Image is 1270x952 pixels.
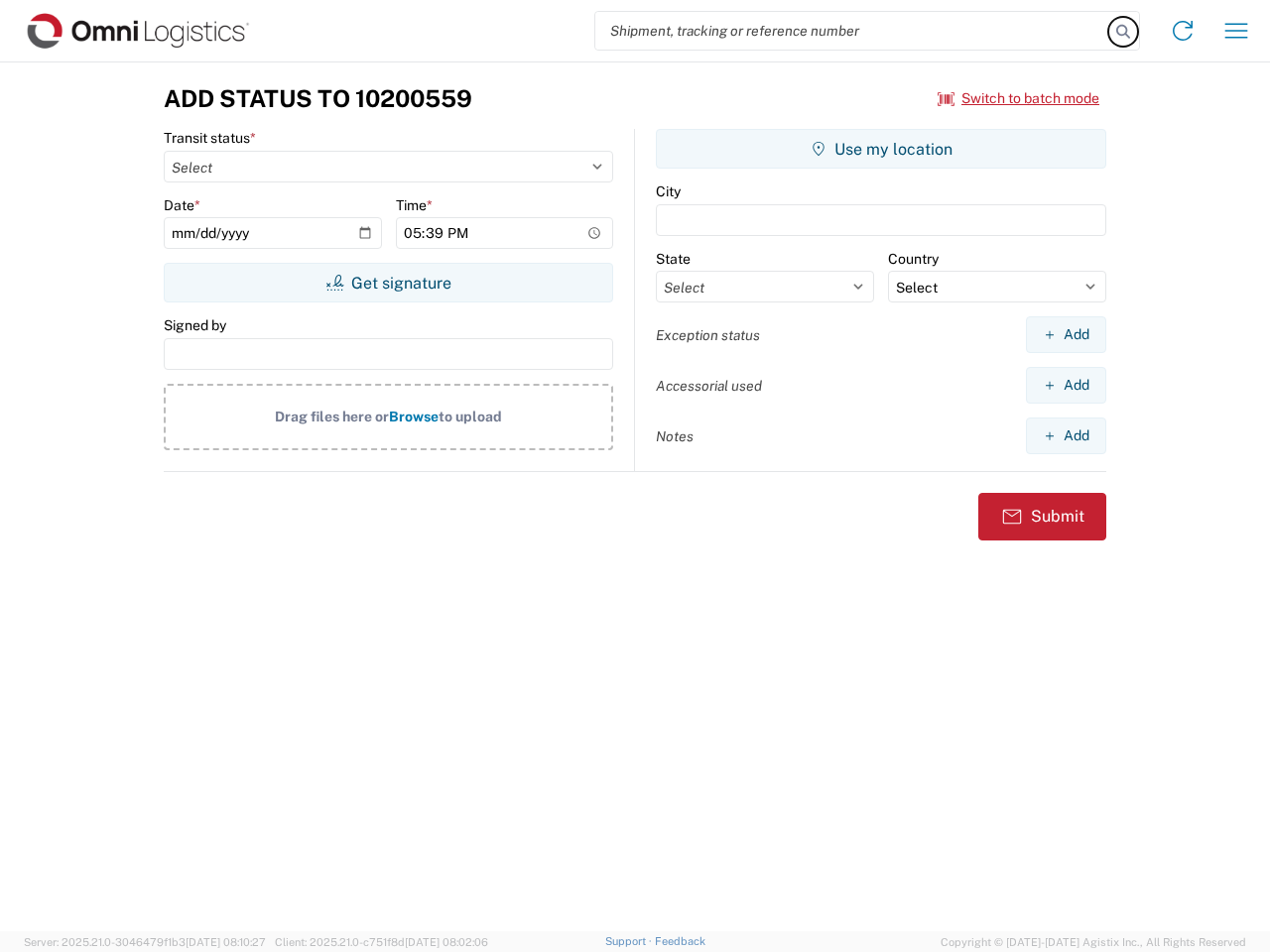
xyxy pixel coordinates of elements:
[164,316,226,334] label: Signed by
[164,129,256,147] label: Transit status
[1026,316,1106,353] button: Add
[164,84,472,113] h3: Add Status to 10200559
[888,250,939,268] label: Country
[941,933,1246,951] span: Copyright © [DATE]-[DATE] Agistix Inc., All Rights Reserved
[656,326,760,344] label: Exception status
[24,936,266,948] span: Server: 2025.21.0-3046479f1b3
[595,12,1109,50] input: Shipment, tracking or reference number
[656,250,691,268] label: State
[186,936,266,948] span: [DATE] 08:10:27
[389,409,439,424] span: Browse
[656,129,1106,169] button: Use my location
[405,936,488,948] span: [DATE] 08:02:06
[396,196,433,214] label: Time
[1026,367,1106,404] button: Add
[275,409,389,424] span: Drag files here or
[164,263,613,302] button: Get signature
[656,427,694,445] label: Notes
[655,935,705,947] a: Feedback
[938,82,1099,115] button: Switch to batch mode
[439,409,502,424] span: to upload
[1026,417,1106,454] button: Add
[605,935,655,947] a: Support
[656,182,681,200] label: City
[164,196,200,214] label: Date
[656,377,762,395] label: Accessorial used
[275,936,488,948] span: Client: 2025.21.0-c751f8d
[978,493,1106,540] button: Submit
